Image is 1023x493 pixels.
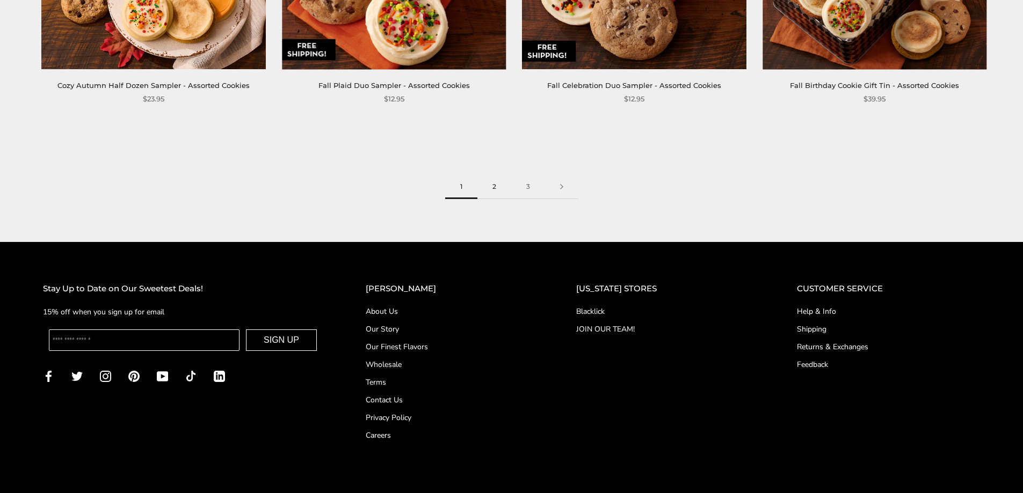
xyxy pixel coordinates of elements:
[511,175,545,199] a: 3
[366,377,533,388] a: Terms
[790,81,959,90] a: Fall Birthday Cookie Gift Tin - Assorted Cookies
[366,359,533,370] a: Wholesale
[100,370,111,382] a: Instagram
[214,370,225,382] a: LinkedIn
[797,341,980,352] a: Returns & Exchanges
[864,93,886,105] span: $39.95
[624,93,644,105] span: $12.95
[185,370,197,382] a: TikTok
[57,81,250,90] a: Cozy Autumn Half Dozen Sampler - Assorted Cookies
[43,306,323,318] p: 15% off when you sign up for email
[445,175,477,199] span: 1
[366,323,533,335] a: Our Story
[797,323,980,335] a: Shipping
[157,370,168,382] a: YouTube
[366,282,533,296] h2: [PERSON_NAME]
[366,341,533,352] a: Our Finest Flavors
[366,394,533,406] a: Contact Us
[71,370,83,382] a: Twitter
[384,93,404,105] span: $12.95
[366,430,533,441] a: Careers
[366,306,533,317] a: About Us
[246,329,317,351] button: SIGN UP
[143,93,164,105] span: $23.95
[477,175,511,199] a: 2
[545,175,578,199] a: Next page
[797,359,980,370] a: Feedback
[318,81,470,90] a: Fall Plaid Duo Sampler - Assorted Cookies
[366,412,533,423] a: Privacy Policy
[128,370,140,382] a: Pinterest
[576,306,754,317] a: Blacklick
[576,282,754,296] h2: [US_STATE] STORES
[43,370,54,382] a: Facebook
[547,81,721,90] a: Fall Celebration Duo Sampler - Assorted Cookies
[43,282,323,296] h2: Stay Up to Date on Our Sweetest Deals!
[49,329,240,351] input: Enter your email
[797,282,980,296] h2: CUSTOMER SERVICE
[576,323,754,335] a: JOIN OUR TEAM!
[797,306,980,317] a: Help & Info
